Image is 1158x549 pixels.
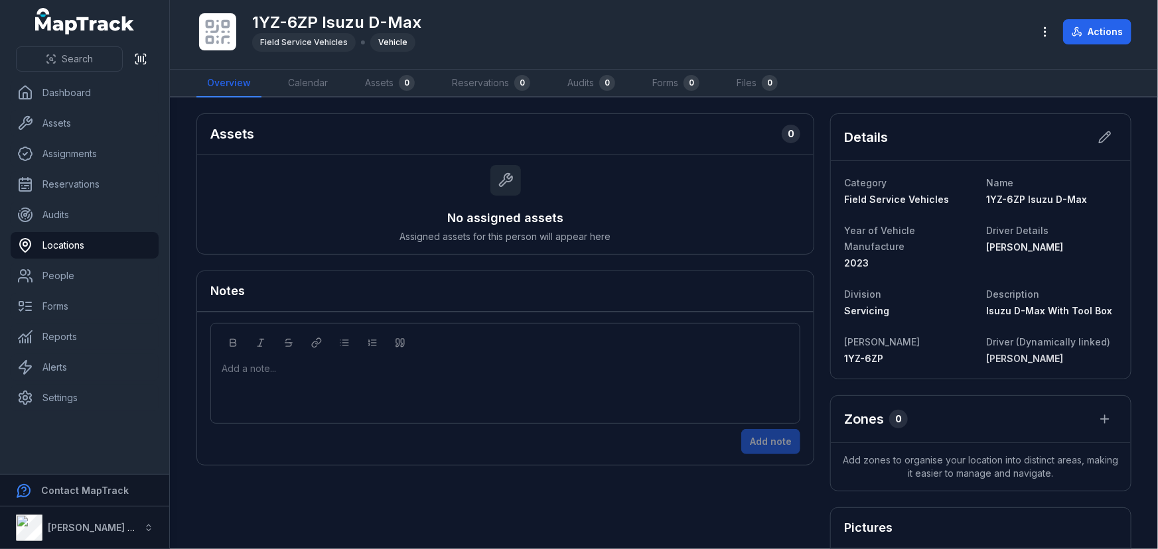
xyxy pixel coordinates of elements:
div: 0 [514,75,530,91]
span: Year of Vehicle Manufacture [844,225,915,252]
div: 0 [782,125,800,143]
a: Forms0 [642,70,710,97]
div: 0 [399,75,415,91]
h3: Notes [210,282,245,300]
span: Category [844,177,887,188]
span: Name [986,177,1013,188]
a: Reservations0 [441,70,541,97]
h3: No assigned assets [447,209,563,227]
h3: Pictures [844,518,893,537]
span: Servicing [844,305,889,316]
a: Calendar [277,70,338,97]
a: MapTrack [35,8,135,34]
span: Assigned assets for this person will appear here [400,230,611,243]
a: Assets0 [354,70,425,97]
a: Assets [11,110,159,137]
button: Search [16,46,123,72]
a: Audits [11,202,159,228]
button: Actions [1063,19,1131,44]
a: Assignments [11,141,159,167]
h2: Details [844,128,888,147]
div: 0 [599,75,615,91]
span: 2023 [844,257,869,269]
a: [PERSON_NAME] [986,352,1118,365]
span: Driver (Dynamically linked) [986,336,1110,347]
a: Overview [196,70,261,97]
strong: [PERSON_NAME] Air [48,522,140,533]
a: Reservations [11,171,159,198]
strong: Contact MapTrack [41,485,129,496]
span: [PERSON_NAME] [986,241,1063,253]
span: Field Service Vehicles [260,37,348,47]
a: Forms [11,293,159,320]
span: Search [62,52,93,66]
h2: Assets [210,125,254,143]
div: 0 [889,410,908,428]
a: Alerts [11,354,159,381]
div: Vehicle [370,33,415,52]
div: 0 [762,75,778,91]
a: Files0 [726,70,788,97]
span: [PERSON_NAME] [844,336,920,347]
span: Description [986,288,1039,300]
h1: 1YZ-6ZP Isuzu D-Max [252,12,421,33]
a: Audits0 [557,70,626,97]
span: Isuzu D-Max With Tool Box [986,305,1112,316]
h2: Zones [844,410,884,428]
span: 1YZ-6ZP [844,353,883,364]
a: Dashboard [11,80,159,106]
a: Locations [11,232,159,259]
a: Settings [11,385,159,411]
span: Field Service Vehicles [844,194,949,205]
a: Reports [11,324,159,350]
span: Add zones to organise your location into distinct areas, making it easier to manage and navigate. [831,443,1131,491]
a: People [11,263,159,289]
span: 1YZ-6ZP Isuzu D-Max [986,194,1087,205]
span: Driver Details [986,225,1049,236]
span: Division [844,288,881,300]
div: 0 [684,75,699,91]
